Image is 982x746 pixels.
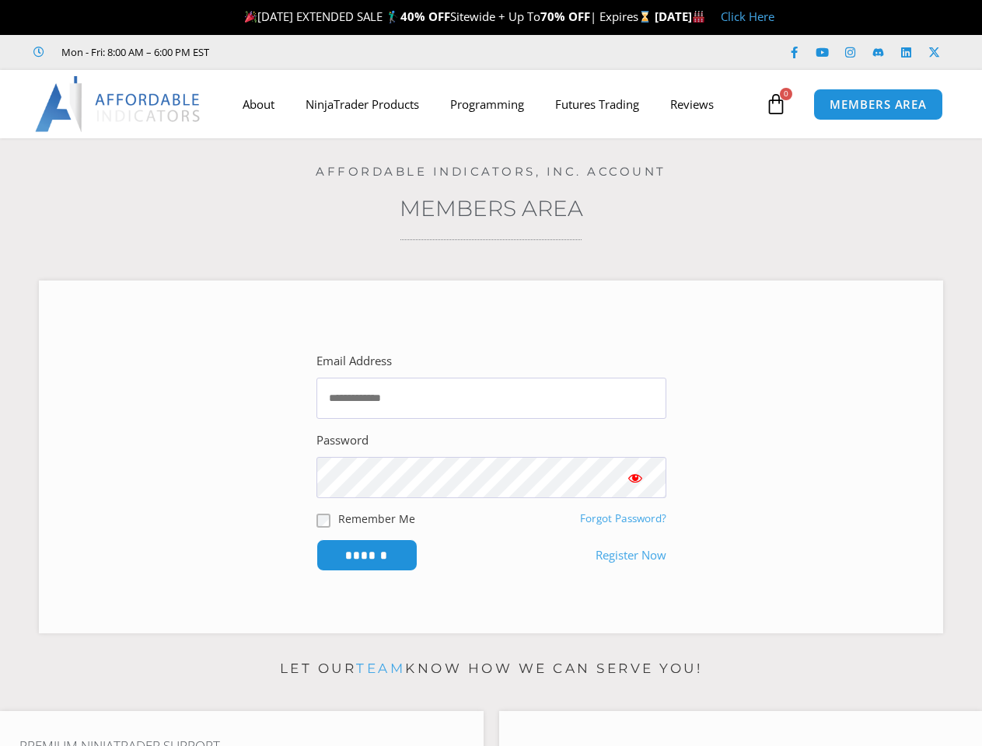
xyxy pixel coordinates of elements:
a: Click Here [721,9,774,24]
span: [DATE] EXTENDED SALE 🏌️‍♂️ Sitewide + Up To | Expires [241,9,655,24]
label: Email Address [316,350,392,372]
span: MEMBERS AREA [830,99,927,110]
label: Password [316,430,369,451]
span: Mon - Fri: 8:00 AM – 6:00 PM EST [58,43,209,61]
a: Members Area [400,195,583,221]
nav: Menu [227,86,761,122]
img: ⌛ [639,11,651,23]
img: LogoAI | Affordable Indicators – NinjaTrader [35,76,202,132]
img: 🎉 [245,11,257,23]
span: 0 [780,88,792,100]
a: Futures Trading [540,86,655,122]
img: 🏭 [693,11,704,23]
a: Forgot Password? [580,511,666,525]
a: team [356,661,405,676]
strong: 40% OFF [400,9,450,24]
a: Programming [435,86,540,122]
a: Register Now [596,545,666,566]
a: Affordable Indicators, Inc. Account [316,164,666,179]
iframe: Customer reviews powered by Trustpilot [231,44,464,60]
button: Show password [604,457,666,498]
label: Remember Me [338,511,415,527]
strong: 70% OFF [540,9,590,24]
a: MEMBERS AREA [813,89,943,120]
a: 0 [742,82,810,127]
a: About [227,86,290,122]
a: NinjaTrader Products [290,86,435,122]
a: Reviews [655,86,729,122]
strong: [DATE] [655,9,705,24]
